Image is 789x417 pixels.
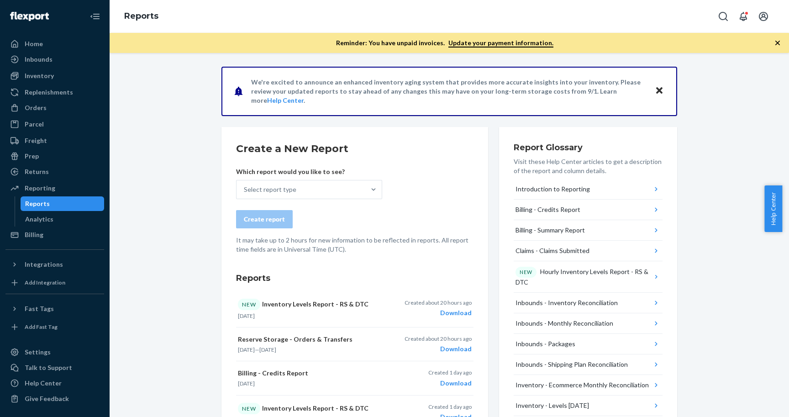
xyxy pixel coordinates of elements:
[5,391,104,406] button: Give Feedback
[515,298,618,307] div: Inbounds - Inventory Reconciliation
[25,167,49,176] div: Returns
[5,275,104,290] a: Add Integration
[21,212,105,227] a: Analytics
[238,403,392,414] p: Inventory Levels Report - RS & DTC
[764,185,782,232] button: Help Center
[515,360,628,369] div: Inbounds - Shipping Plan Reconciliation
[238,312,255,319] time: [DATE]
[428,403,472,411] p: Created 1 day ago
[428,369,472,376] p: Created 1 day ago
[5,360,104,375] button: Talk to Support
[5,345,104,359] a: Settings
[25,88,73,97] div: Replenishments
[514,293,663,313] button: Inbounds - Inventory Reconciliation
[514,200,663,220] button: Billing - Credits Report
[10,12,49,21] img: Flexport logo
[25,136,47,145] div: Freight
[514,261,663,293] button: NEWHourly Inventory Levels Report - RS & DTC
[117,3,166,30] ol: breadcrumbs
[238,380,255,387] time: [DATE]
[236,142,473,156] h2: Create a New Report
[25,103,47,112] div: Orders
[25,152,39,161] div: Prep
[244,215,285,224] div: Create report
[515,205,580,214] div: Billing - Credits Report
[238,346,255,353] time: [DATE]
[754,7,773,26] button: Open account menu
[5,181,104,195] a: Reporting
[236,291,473,327] button: NEWInventory Levels Report - RS & DTC[DATE]Created about 20 hours agoDownload
[514,157,663,175] p: Visit these Help Center articles to get a description of the report and column details.
[238,299,260,310] div: NEW
[236,327,473,361] button: Reserve Storage - Orders & Transfers[DATE]—[DATE]Created about 20 hours agoDownload
[238,369,392,378] p: Billing - Credits Report
[124,11,158,21] a: Reports
[515,401,589,410] div: Inventory - Levels [DATE]
[520,269,532,276] p: NEW
[514,220,663,241] button: Billing - Summary Report
[336,38,553,48] p: Reminder: You have unpaid invoices.
[5,100,104,115] a: Orders
[238,346,392,354] p: —
[515,267,652,287] div: Hourly Inventory Levels Report - RS & DTC
[5,149,104,164] a: Prep
[25,55,53,64] div: Inbounds
[238,299,392,310] p: Inventory Levels Report - RS & DTC
[236,361,473,395] button: Billing - Credits Report[DATE]Created 1 day agoDownload
[25,348,51,357] div: Settings
[25,39,43,48] div: Home
[405,344,472,354] div: Download
[515,226,585,235] div: Billing - Summary Report
[5,37,104,51] a: Home
[514,375,663,396] button: Inventory - Ecommerce Monthly Reconciliation
[405,299,472,306] p: Created about 20 hours ago
[514,334,663,354] button: Inbounds - Packages
[21,196,105,211] a: Reports
[428,379,472,388] div: Download
[25,199,50,208] div: Reports
[514,354,663,375] button: Inbounds - Shipping Plan Reconciliation
[5,320,104,334] a: Add Fast Tag
[514,241,663,261] button: Claims - Claims Submitted
[25,184,55,193] div: Reporting
[267,96,304,104] a: Help Center
[514,142,663,153] h3: Report Glossary
[514,313,663,334] button: Inbounds - Monthly Reconciliation
[448,39,553,48] a: Update your payment information.
[515,339,575,348] div: Inbounds - Packages
[238,335,392,344] p: Reserve Storage - Orders & Transfers
[515,246,589,255] div: Claims - Claims Submitted
[25,71,54,80] div: Inventory
[251,78,646,105] p: We're excited to announce an enhanced inventory aging system that provides more accurate insights...
[515,185,590,194] div: Introduction to Reporting
[514,179,663,200] button: Introduction to Reporting
[236,210,293,228] button: Create report
[730,390,780,412] iframe: Opens a widget where you can chat to one of our agents
[259,346,276,353] time: [DATE]
[5,117,104,132] a: Parcel
[514,396,663,416] button: Inventory - Levels [DATE]
[25,120,44,129] div: Parcel
[5,85,104,100] a: Replenishments
[25,260,63,269] div: Integrations
[5,52,104,67] a: Inbounds
[653,84,665,98] button: Close
[25,379,62,388] div: Help Center
[405,335,472,343] p: Created about 20 hours ago
[5,301,104,316] button: Fast Tags
[244,185,296,194] div: Select report type
[5,376,104,391] a: Help Center
[25,394,69,403] div: Give Feedback
[236,236,473,254] p: It may take up to 2 hours for new information to be reflected in reports. All report time fields ...
[5,69,104,83] a: Inventory
[25,215,53,224] div: Analytics
[238,403,260,414] div: NEW
[25,363,72,372] div: Talk to Support
[515,319,613,328] div: Inbounds - Monthly Reconciliation
[25,304,54,313] div: Fast Tags
[236,272,473,284] h3: Reports
[86,7,104,26] button: Close Navigation
[734,7,752,26] button: Open notifications
[25,279,65,286] div: Add Integration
